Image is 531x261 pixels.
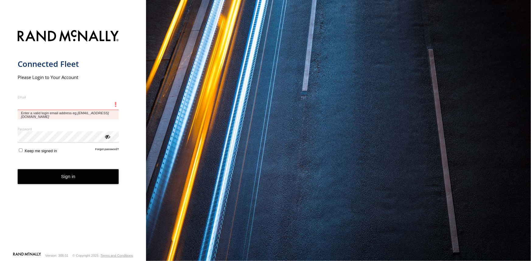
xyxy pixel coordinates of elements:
em: [EMAIL_ADDRESS][DOMAIN_NAME] [21,111,109,118]
button: Sign in [18,169,119,184]
input: Keep me signed in [19,148,23,152]
div: Version: 308.01 [45,254,68,257]
h1: Connected Fleet [18,59,119,69]
div: ViewPassword [104,133,110,139]
a: Visit our Website [13,252,41,259]
label: Email [18,95,119,99]
img: Rand McNally [18,29,119,44]
span: Enter a valid login email address eg. [18,110,119,119]
div: © Copyright 2025 - [72,254,133,257]
a: Terms and Conditions [101,254,133,257]
span: Keep me signed in [25,149,57,153]
h2: Please Login to Your Account [18,74,119,80]
a: Forgot password? [95,147,119,153]
form: main [18,26,129,252]
label: Password [18,127,119,131]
